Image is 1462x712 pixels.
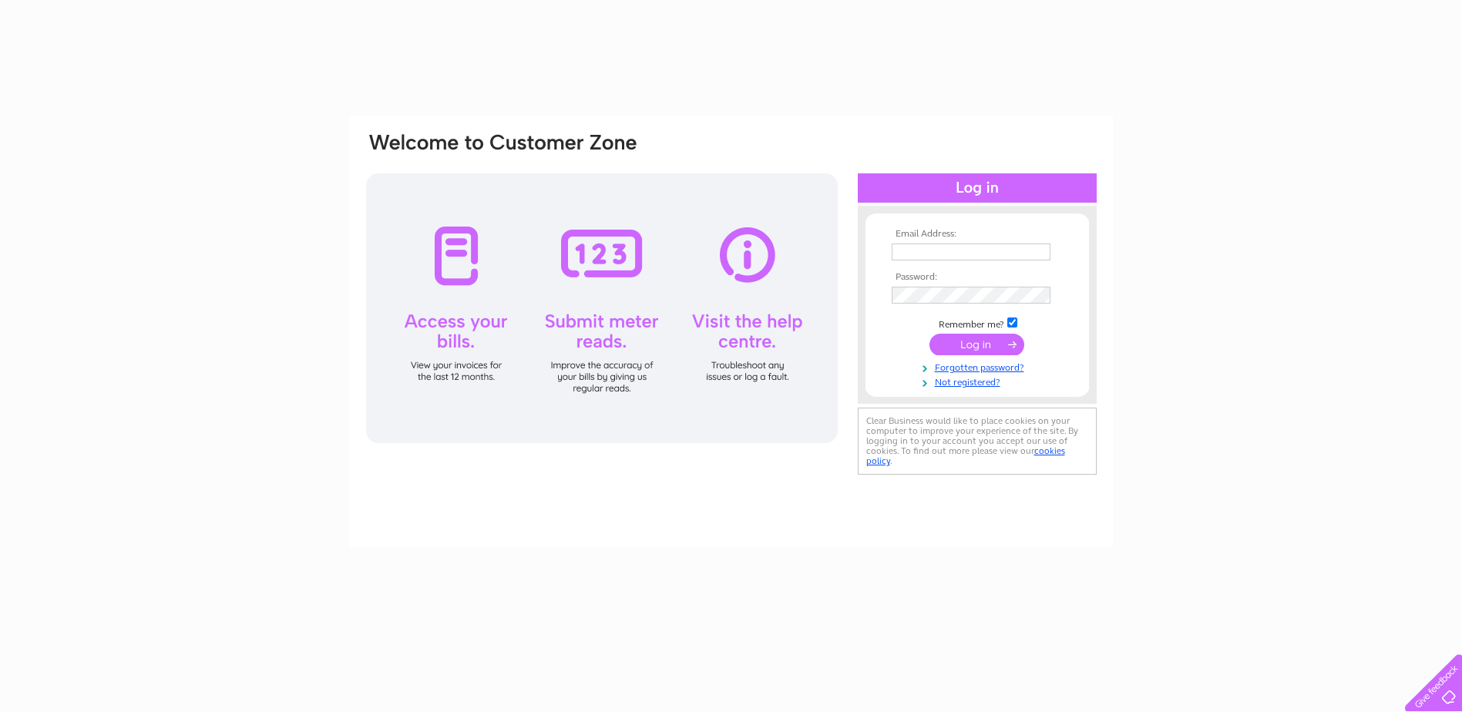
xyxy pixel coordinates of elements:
[866,445,1065,466] a: cookies policy
[888,229,1067,240] th: Email Address:
[892,359,1067,374] a: Forgotten password?
[929,334,1024,355] input: Submit
[892,374,1067,388] a: Not registered?
[858,408,1097,475] div: Clear Business would like to place cookies on your computer to improve your experience of the sit...
[888,272,1067,283] th: Password:
[888,315,1067,331] td: Remember me?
